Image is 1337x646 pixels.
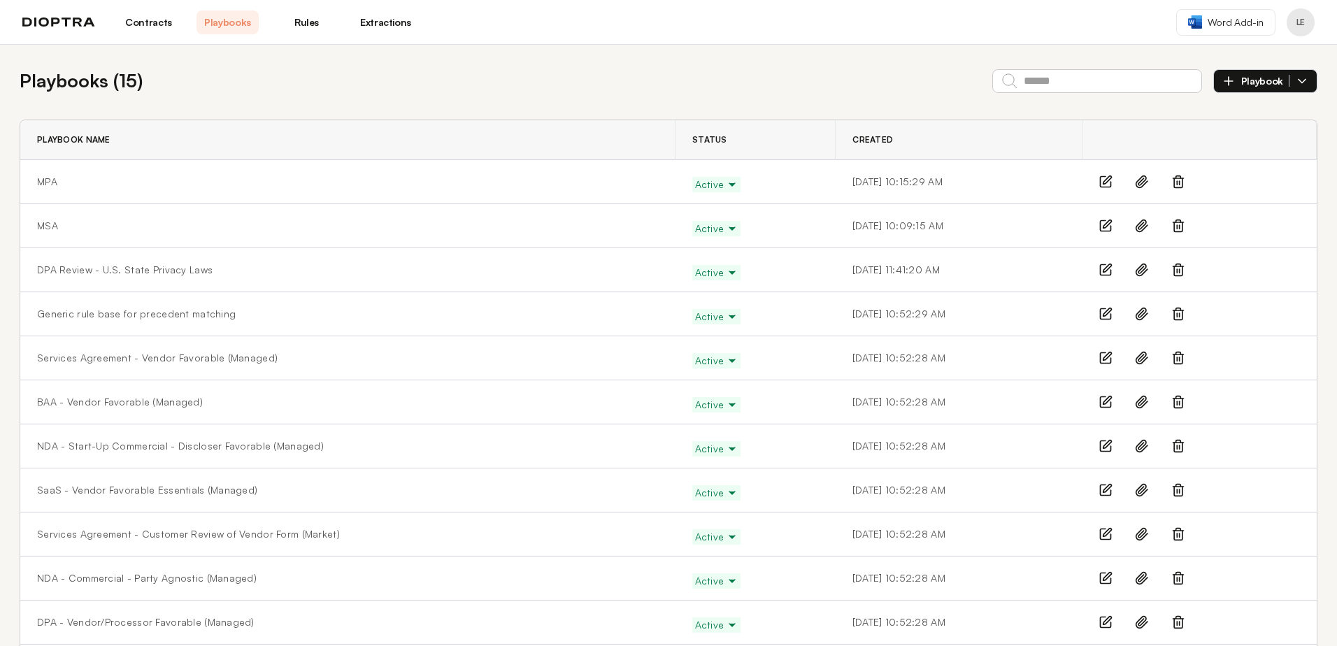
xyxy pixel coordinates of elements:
[37,571,257,585] a: NDA - Commercial - Party Agnostic (Managed)
[37,483,257,497] a: SaaS - Vendor Favorable Essentials (Managed)
[692,221,741,236] button: Active
[37,219,58,233] a: MSA
[37,307,236,321] a: Generic rule base for precedent matching
[37,175,57,189] a: MPA
[196,10,259,34] a: Playbooks
[695,354,738,368] span: Active
[836,380,1082,424] td: [DATE] 10:52:28 AM
[37,263,213,277] a: DPA Review - U.S. State Privacy Laws
[692,485,741,501] button: Active
[692,265,741,280] button: Active
[836,248,1082,292] td: [DATE] 11:41:20 AM
[37,351,278,365] a: Services Agreement - Vendor Favorable (Managed)
[22,17,95,27] img: logo
[836,336,1082,380] td: [DATE] 10:52:28 AM
[852,134,893,145] span: Created
[37,395,203,409] a: BAA - Vendor Favorable (Managed)
[1287,8,1315,36] button: Profile menu
[37,615,255,629] a: DPA - Vendor/Processor Favorable (Managed)
[20,67,143,94] h2: Playbooks ( 15 )
[695,178,738,192] span: Active
[1241,75,1289,87] span: Playbook
[692,353,741,368] button: Active
[695,310,738,324] span: Active
[1208,15,1264,29] span: Word Add-in
[692,617,741,633] button: Active
[836,557,1082,601] td: [DATE] 10:52:28 AM
[1188,15,1202,29] img: word
[117,10,180,34] a: Contracts
[836,468,1082,512] td: [DATE] 10:52:28 AM
[692,177,741,192] button: Active
[695,618,738,632] span: Active
[836,512,1082,557] td: [DATE] 10:52:28 AM
[836,204,1082,248] td: [DATE] 10:09:15 AM
[1213,69,1317,93] button: Playbook
[695,398,738,412] span: Active
[1176,9,1275,36] a: Word Add-in
[37,439,324,453] a: NDA - Start-Up Commercial - Discloser Favorable (Managed)
[37,134,110,145] span: Playbook Name
[836,601,1082,645] td: [DATE] 10:52:28 AM
[695,574,738,588] span: Active
[692,573,741,589] button: Active
[695,486,738,500] span: Active
[836,160,1082,204] td: [DATE] 10:15:29 AM
[692,397,741,412] button: Active
[692,134,727,145] span: Status
[692,441,741,457] button: Active
[276,10,338,34] a: Rules
[836,424,1082,468] td: [DATE] 10:52:28 AM
[692,309,741,324] button: Active
[692,529,741,545] button: Active
[355,10,417,34] a: Extractions
[695,266,738,280] span: Active
[37,527,340,541] a: Services Agreement - Customer Review of Vendor Form (Market)
[695,222,738,236] span: Active
[836,292,1082,336] td: [DATE] 10:52:29 AM
[695,530,738,544] span: Active
[695,442,738,456] span: Active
